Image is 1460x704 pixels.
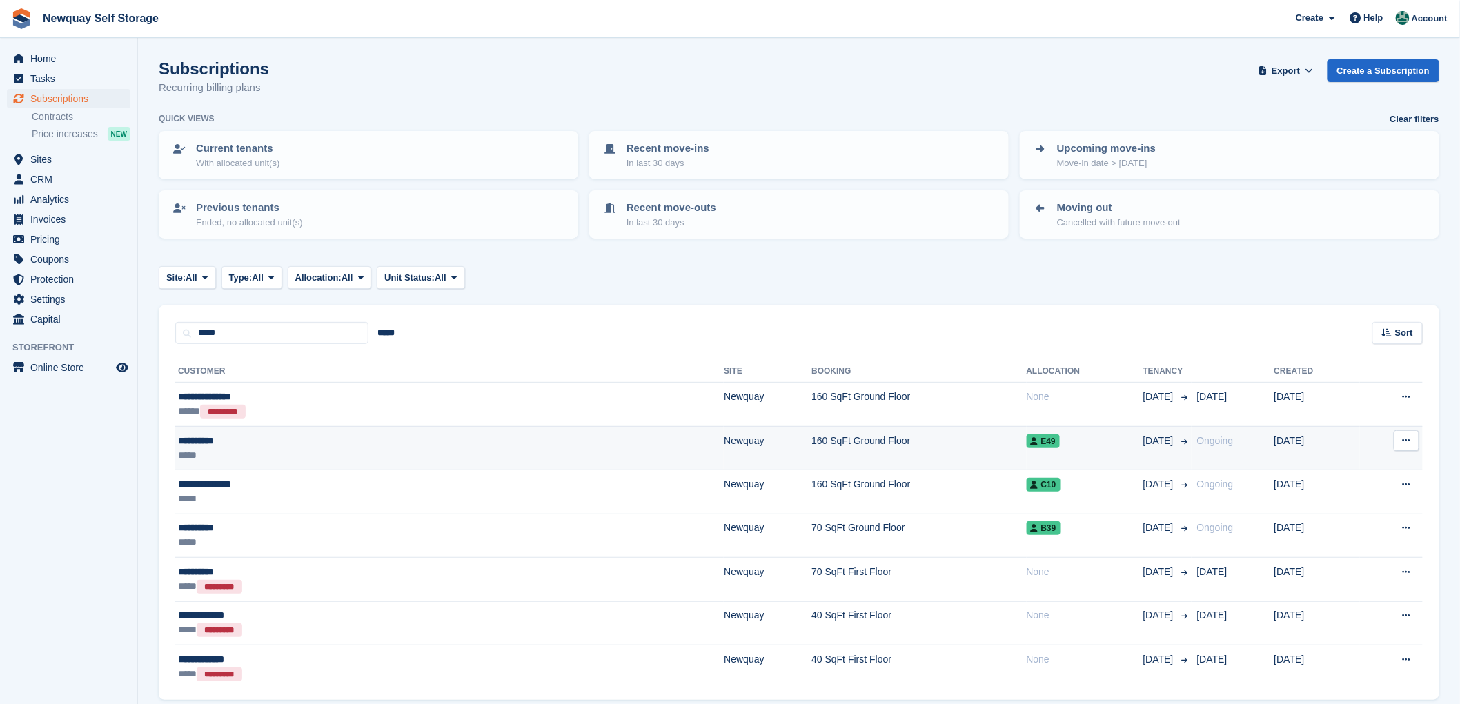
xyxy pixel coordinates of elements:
[30,89,113,108] span: Subscriptions
[1274,601,1360,645] td: [DATE]
[196,216,303,230] p: Ended, no allocated unit(s)
[7,230,130,249] a: menu
[811,514,1026,557] td: 70 SqFt Ground Floor
[7,210,130,229] a: menu
[1143,608,1176,623] span: [DATE]
[11,8,32,29] img: stora-icon-8386f47178a22dfd0bd8f6a31ec36ba5ce8667c1dd55bd0f319d3a0aa187defe.svg
[1143,521,1176,535] span: [DATE]
[1197,654,1227,665] span: [DATE]
[252,271,264,285] span: All
[7,190,130,209] a: menu
[186,271,197,285] span: All
[1057,200,1181,216] p: Moving out
[811,557,1026,601] td: 70 SqFt First Floor
[196,141,279,157] p: Current tenants
[32,126,130,141] a: Price increases NEW
[1197,522,1234,533] span: Ongoing
[1296,11,1323,25] span: Create
[7,270,130,289] a: menu
[288,266,372,289] button: Allocation: All
[591,192,1007,237] a: Recent move-outs In last 30 days
[1274,383,1360,427] td: [DATE]
[7,49,130,68] a: menu
[7,89,130,108] a: menu
[1256,59,1316,82] button: Export
[7,150,130,169] a: menu
[160,192,577,237] a: Previous tenants Ended, no allocated unit(s)
[30,49,113,68] span: Home
[1274,645,1360,689] td: [DATE]
[627,200,716,216] p: Recent move-outs
[37,7,164,30] a: Newquay Self Storage
[384,271,435,285] span: Unit Status:
[1197,391,1227,402] span: [DATE]
[175,361,724,383] th: Customer
[1390,112,1439,126] a: Clear filters
[160,132,577,178] a: Current tenants With allocated unit(s)
[1027,361,1143,383] th: Allocation
[221,266,282,289] button: Type: All
[1057,216,1181,230] p: Cancelled with future move-out
[724,601,811,645] td: Newquay
[591,132,1007,178] a: Recent move-ins In last 30 days
[159,80,269,96] p: Recurring billing plans
[724,361,811,383] th: Site
[1274,426,1360,470] td: [DATE]
[30,210,113,229] span: Invoices
[1412,12,1448,26] span: Account
[435,271,446,285] span: All
[166,271,186,285] span: Site:
[1143,390,1176,404] span: [DATE]
[229,271,253,285] span: Type:
[114,359,130,376] a: Preview store
[7,69,130,88] a: menu
[30,250,113,269] span: Coupons
[30,150,113,169] span: Sites
[1395,326,1413,340] span: Sort
[32,110,130,123] a: Contracts
[7,358,130,377] a: menu
[1197,479,1234,490] span: Ongoing
[1027,652,1143,667] div: None
[12,341,137,354] span: Storefront
[7,170,130,189] a: menu
[342,271,353,285] span: All
[724,557,811,601] td: Newquay
[30,290,113,309] span: Settings
[1396,11,1410,25] img: JON
[627,216,716,230] p: In last 30 days
[627,157,709,170] p: In last 30 days
[811,645,1026,689] td: 40 SqFt First Floor
[196,200,303,216] p: Previous tenants
[30,270,113,289] span: Protection
[1143,434,1176,448] span: [DATE]
[811,361,1026,383] th: Booking
[724,383,811,427] td: Newquay
[196,157,279,170] p: With allocated unit(s)
[1143,652,1176,667] span: [DATE]
[30,170,113,189] span: CRM
[30,190,113,209] span: Analytics
[7,290,130,309] a: menu
[724,514,811,557] td: Newquay
[32,128,98,141] span: Price increases
[1274,470,1360,514] td: [DATE]
[1027,565,1143,579] div: None
[1364,11,1383,25] span: Help
[159,112,215,125] h6: Quick views
[30,69,113,88] span: Tasks
[811,601,1026,645] td: 40 SqFt First Floor
[724,426,811,470] td: Newquay
[724,470,811,514] td: Newquay
[811,383,1026,427] td: 160 SqFt Ground Floor
[30,358,113,377] span: Online Store
[1143,565,1176,579] span: [DATE]
[1021,132,1438,178] a: Upcoming move-ins Move-in date > [DATE]
[1143,477,1176,492] span: [DATE]
[108,127,130,141] div: NEW
[1057,141,1156,157] p: Upcoming move-ins
[7,310,130,329] a: menu
[1057,157,1156,170] p: Move-in date > [DATE]
[30,230,113,249] span: Pricing
[1143,361,1192,383] th: Tenancy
